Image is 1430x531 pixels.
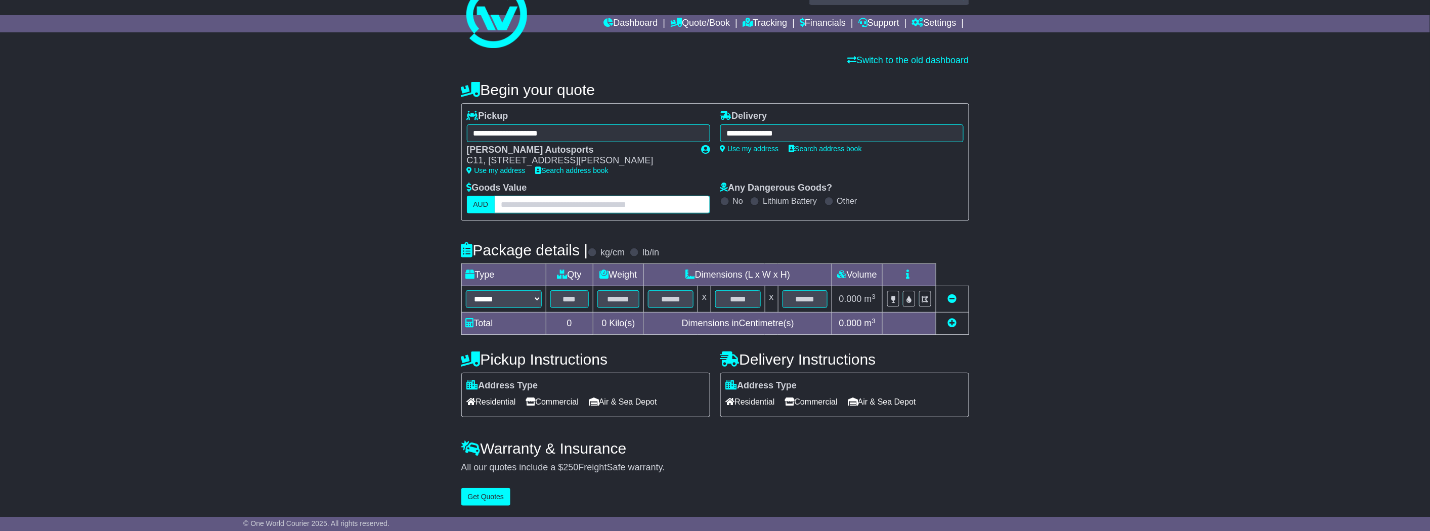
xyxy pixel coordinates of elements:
td: Kilo(s) [593,313,644,335]
a: Use my address [720,145,779,153]
sup: 3 [872,317,876,325]
span: Commercial [526,394,579,410]
a: Dashboard [604,15,658,32]
label: Address Type [726,380,797,391]
td: Type [461,264,546,286]
span: 0 [601,318,606,328]
td: Dimensions (L x W x H) [644,264,832,286]
td: Dimensions in Centimetre(s) [644,313,832,335]
h4: Warranty & Insurance [461,440,969,457]
td: Total [461,313,546,335]
label: AUD [467,196,495,213]
label: Delivery [720,111,767,122]
td: Weight [593,264,644,286]
td: Qty [546,264,593,286]
label: Goods Value [467,183,527,194]
a: Settings [912,15,957,32]
a: Use my address [467,166,526,174]
span: m [864,294,876,304]
a: Search address book [789,145,862,153]
h4: Delivery Instructions [720,351,969,368]
label: lb/in [642,247,659,258]
span: 250 [564,462,579,472]
a: Search address book [536,166,609,174]
label: Pickup [467,111,508,122]
a: Add new item [948,318,957,328]
h4: Package details | [461,242,588,258]
span: Air & Sea Depot [589,394,657,410]
label: Lithium Battery [763,196,817,206]
a: Switch to the old dashboard [847,55,969,65]
span: Air & Sea Depot [848,394,916,410]
span: 0.000 [839,318,862,328]
td: 0 [546,313,593,335]
h4: Pickup Instructions [461,351,710,368]
td: x [765,286,778,313]
span: m [864,318,876,328]
a: Financials [800,15,846,32]
div: All our quotes include a $ FreightSafe warranty. [461,462,969,473]
label: Address Type [467,380,538,391]
label: Other [837,196,857,206]
div: C11, [STREET_ADDRESS][PERSON_NAME] [467,155,691,166]
div: [PERSON_NAME] Autosports [467,145,691,156]
span: © One World Courier 2025. All rights reserved. [243,519,389,527]
a: Support [858,15,899,32]
button: Get Quotes [461,488,511,506]
a: Tracking [743,15,787,32]
h4: Begin your quote [461,81,969,98]
span: Residential [467,394,516,410]
a: Quote/Book [670,15,730,32]
td: x [698,286,711,313]
span: 0.000 [839,294,862,304]
a: Remove this item [948,294,957,304]
span: Residential [726,394,775,410]
td: Volume [832,264,883,286]
span: Commercial [785,394,838,410]
label: Any Dangerous Goods? [720,183,833,194]
label: No [733,196,743,206]
label: kg/cm [600,247,625,258]
sup: 3 [872,293,876,300]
